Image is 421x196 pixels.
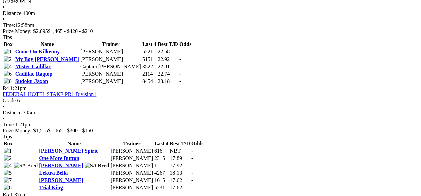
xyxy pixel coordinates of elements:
th: Name [39,140,110,147]
td: [PERSON_NAME] [110,184,153,191]
td: NBT [169,147,190,154]
span: Tips [3,34,12,40]
a: Trial King [39,184,63,190]
td: [PERSON_NAME] [110,177,153,183]
div: 305m [3,109,418,115]
td: 616 [154,147,169,154]
span: - [179,71,181,76]
td: [PERSON_NAME] [80,48,141,55]
td: 3522 [142,63,157,70]
div: 1:21pm [3,121,418,127]
img: 8 [4,184,12,190]
div: Prize Money: $2,095 [3,28,418,34]
td: [PERSON_NAME] [80,78,141,84]
a: One More Button [39,155,79,161]
img: 6 [4,71,12,77]
span: - [179,63,181,69]
th: Odds [179,41,192,48]
span: $1,465 - $420 - $210 [48,28,93,34]
td: [PERSON_NAME] [110,169,153,176]
th: Odds [191,140,204,147]
span: - [179,78,181,84]
a: [PERSON_NAME] Spirit [39,148,98,153]
span: - [179,56,181,62]
a: FEDERAL HOTEL STAKE PR1 Division1 [3,91,96,97]
span: Distance: [3,10,23,16]
div: 6 [3,97,418,103]
a: Lektra Bella [39,170,68,175]
td: 17.62 [169,184,190,191]
img: 7 [4,177,12,183]
span: Box [4,41,13,47]
span: - [191,177,193,183]
img: 5 [4,170,12,176]
th: Best T/D [157,41,178,48]
div: 400m [3,10,418,16]
td: 2315 [154,155,169,161]
td: 4267 [154,169,169,176]
img: 2 [4,56,12,62]
td: 5151 [142,56,157,62]
a: [PERSON_NAME] [39,162,83,168]
td: [PERSON_NAME] [80,70,141,77]
span: $1,065 - $300 - $150 [48,127,93,133]
a: Come On Kilkenny [15,49,60,54]
td: 5221 [142,48,157,55]
span: Tips [3,133,12,139]
span: Grade: [3,97,17,103]
span: R4 [3,85,9,91]
th: Name [15,41,79,48]
img: 4 [4,162,12,168]
img: 2 [4,155,12,161]
img: 1 [4,49,12,55]
span: Time: [3,22,15,28]
td: [PERSON_NAME] [110,147,153,154]
span: 1:21pm [10,85,27,91]
td: 8454 [142,78,157,84]
td: 17.62 [169,177,190,183]
th: Last 4 [142,41,157,48]
div: 12:58pm [3,22,418,28]
a: [PERSON_NAME] [39,177,83,183]
a: Sudoku Jaxon [15,78,48,84]
td: 5231 [154,184,169,191]
td: 17.92 [169,162,190,169]
td: 22.81 [157,63,178,70]
td: 22.68 [157,48,178,55]
td: 23.18 [157,78,178,84]
span: • [3,16,5,22]
span: - [191,148,193,153]
span: • [3,115,5,121]
span: - [179,49,181,54]
th: Trainer [80,41,141,48]
span: - [191,170,193,175]
a: Mister Cadillac [15,63,51,69]
th: Trainer [110,140,153,147]
img: SA Bred [85,162,109,168]
span: Time: [3,121,15,127]
td: 1 [154,162,169,169]
td: 2114 [142,70,157,77]
th: Last 4 [154,140,169,147]
span: • [3,4,5,10]
img: SA Bred [14,162,38,168]
img: 1 [4,148,12,154]
span: Box [4,140,13,146]
td: 22.92 [157,56,178,62]
span: • [3,103,5,109]
td: 17.89 [169,155,190,161]
td: 22.74 [157,70,178,77]
td: 18.13 [169,169,190,176]
a: Cadillac Ragtop [15,71,53,76]
th: Best T/D [169,140,190,147]
span: - [191,184,193,190]
td: [PERSON_NAME] [110,155,153,161]
div: Prize Money: $1,515 [3,127,418,133]
span: - [191,162,193,168]
span: Distance: [3,109,23,115]
td: 1615 [154,177,169,183]
td: [PERSON_NAME] [110,162,153,169]
td: Captain [PERSON_NAME] [80,63,141,70]
img: 4 [4,63,12,69]
a: My Boy [PERSON_NAME] [15,56,79,62]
